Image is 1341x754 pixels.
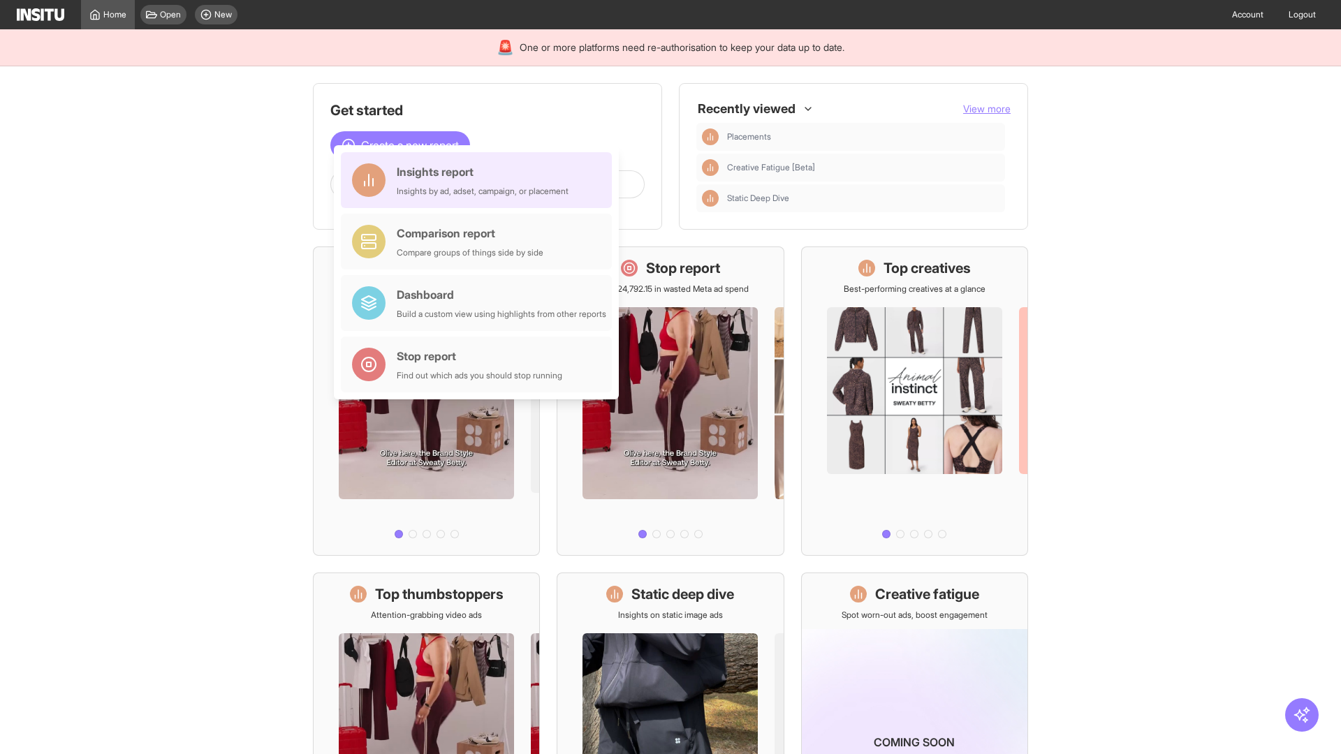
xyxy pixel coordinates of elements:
h1: Get started [330,101,645,120]
span: Creative Fatigue [Beta] [727,162,815,173]
h1: Stop report [646,258,720,278]
a: Top creativesBest-performing creatives at a glance [801,246,1028,556]
button: View more [963,102,1011,116]
a: What's live nowSee all active ads instantly [313,246,540,556]
p: Save £24,792.15 in wasted Meta ad spend [592,283,749,295]
p: Attention-grabbing video ads [371,609,482,621]
div: Insights by ad, adset, campaign, or placement [397,186,569,197]
h1: Static deep dive [631,584,734,604]
span: New [214,9,232,20]
span: Static Deep Dive [727,193,789,204]
div: Dashboard [397,286,606,303]
div: Insights [702,190,719,207]
span: Home [103,9,126,20]
img: Logo [17,8,64,21]
div: Insights report [397,163,569,180]
div: Compare groups of things side by side [397,247,543,258]
a: Stop reportSave £24,792.15 in wasted Meta ad spend [557,246,784,556]
div: Insights [702,128,719,145]
div: Stop report [397,348,562,364]
span: View more [963,103,1011,114]
button: Create a new report [330,131,470,159]
span: Placements [727,131,771,142]
h1: Top creatives [884,258,971,278]
div: Insights [702,159,719,176]
span: Static Deep Dive [727,193,999,204]
div: 🚨 [497,38,514,57]
div: Build a custom view using highlights from other reports [397,309,606,320]
div: Comparison report [397,225,543,242]
p: Insights on static image ads [618,609,723,621]
h1: Top thumbstoppers [375,584,504,604]
div: Find out which ads you should stop running [397,370,562,381]
span: Open [160,9,181,20]
span: Creative Fatigue [Beta] [727,162,999,173]
p: Best-performing creatives at a glance [844,283,985,295]
span: One or more platforms need re-authorisation to keep your data up to date. [520,40,844,54]
span: Placements [727,131,999,142]
span: Create a new report [361,137,459,154]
